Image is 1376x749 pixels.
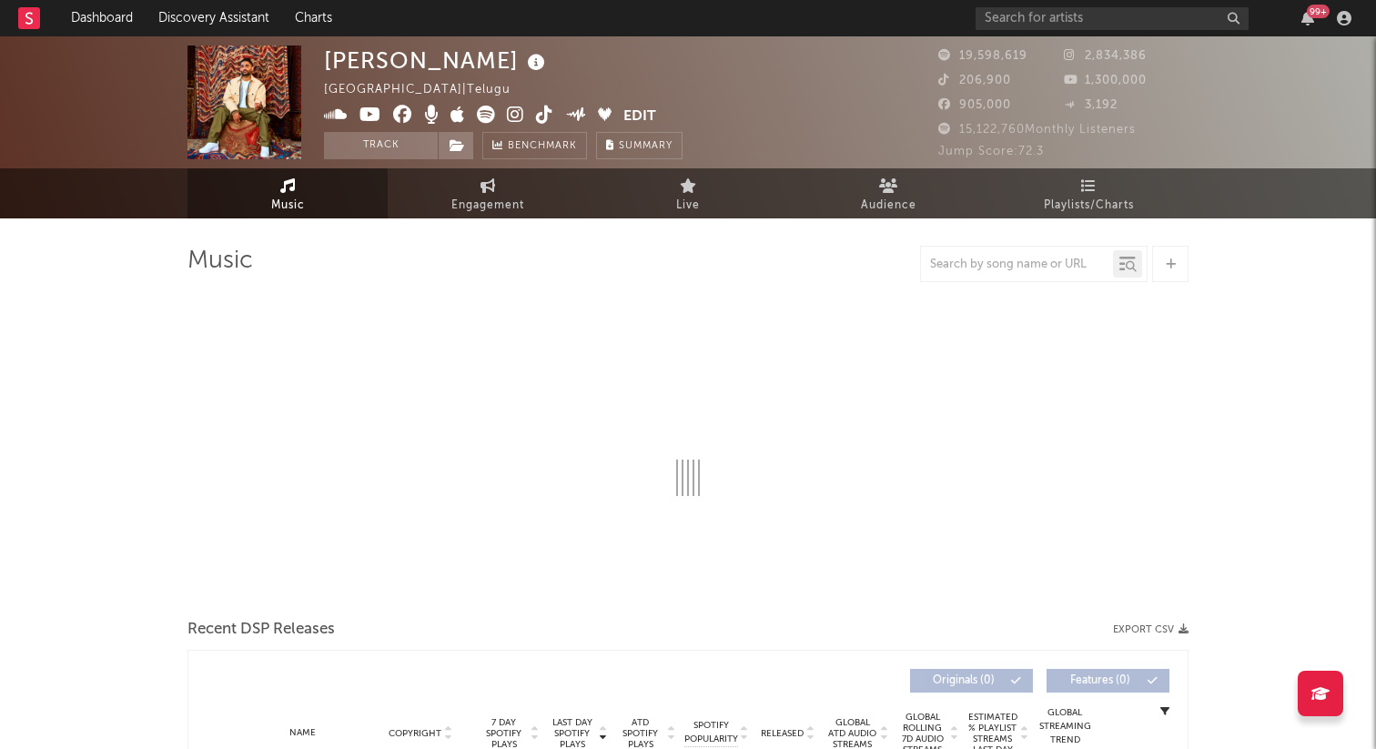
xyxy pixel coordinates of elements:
a: Live [588,168,788,218]
button: Summary [596,132,683,159]
button: 99+ [1301,11,1314,25]
a: Engagement [388,168,588,218]
span: Originals ( 0 ) [922,675,1006,686]
span: Music [271,195,305,217]
span: Live [676,195,700,217]
span: 905,000 [938,99,1011,111]
a: Audience [788,168,988,218]
input: Search for artists [976,7,1249,30]
a: Playlists/Charts [988,168,1189,218]
button: Export CSV [1113,624,1189,635]
span: Benchmark [508,136,577,157]
button: Features(0) [1047,669,1169,693]
span: Engagement [451,195,524,217]
span: 2,834,386 [1064,50,1147,62]
span: 3,192 [1064,99,1118,111]
div: [PERSON_NAME] [324,46,550,76]
input: Search by song name or URL [921,258,1113,272]
a: Benchmark [482,132,587,159]
span: Released [761,728,804,739]
span: 206,900 [938,75,1011,86]
div: [GEOGRAPHIC_DATA] | Telugu [324,79,531,101]
span: Summary [619,141,673,151]
span: 15,122,760 Monthly Listeners [938,124,1136,136]
span: Jump Score: 72.3 [938,146,1044,157]
button: Originals(0) [910,669,1033,693]
div: 99 + [1307,5,1330,18]
span: Features ( 0 ) [1058,675,1142,686]
div: Name [243,726,362,740]
a: Music [187,168,388,218]
span: Copyright [389,728,441,739]
button: Edit [623,106,656,128]
span: 1,300,000 [1064,75,1147,86]
span: Spotify Popularity [684,719,738,746]
button: Track [324,132,438,159]
span: Recent DSP Releases [187,619,335,641]
span: Playlists/Charts [1044,195,1134,217]
span: 19,598,619 [938,50,1027,62]
span: Audience [861,195,916,217]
